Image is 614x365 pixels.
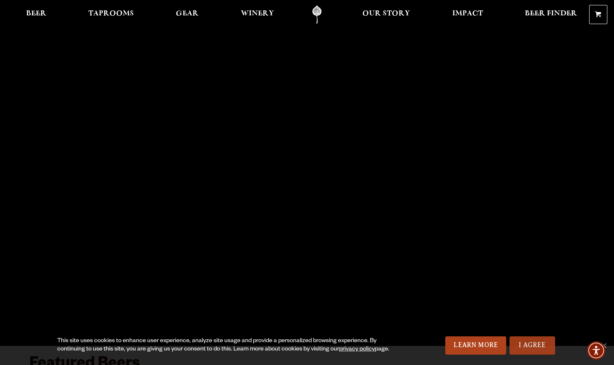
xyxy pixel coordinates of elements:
[301,5,332,24] a: Odell Home
[525,10,577,17] span: Beer Finder
[170,5,204,24] a: Gear
[176,10,199,17] span: Gear
[26,10,46,17] span: Beer
[510,336,555,355] a: I Agree
[241,10,274,17] span: Winery
[235,5,279,24] a: Winery
[357,5,415,24] a: Our Story
[587,341,605,360] div: Accessibility Menu
[362,10,410,17] span: Our Story
[88,10,134,17] span: Taprooms
[452,10,483,17] span: Impact
[445,336,506,355] a: Learn More
[519,5,582,24] a: Beer Finder
[83,5,139,24] a: Taprooms
[21,5,52,24] a: Beer
[339,346,375,353] a: privacy policy
[57,337,401,354] div: This site uses cookies to enhance user experience, analyze site usage and provide a personalized ...
[447,5,488,24] a: Impact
